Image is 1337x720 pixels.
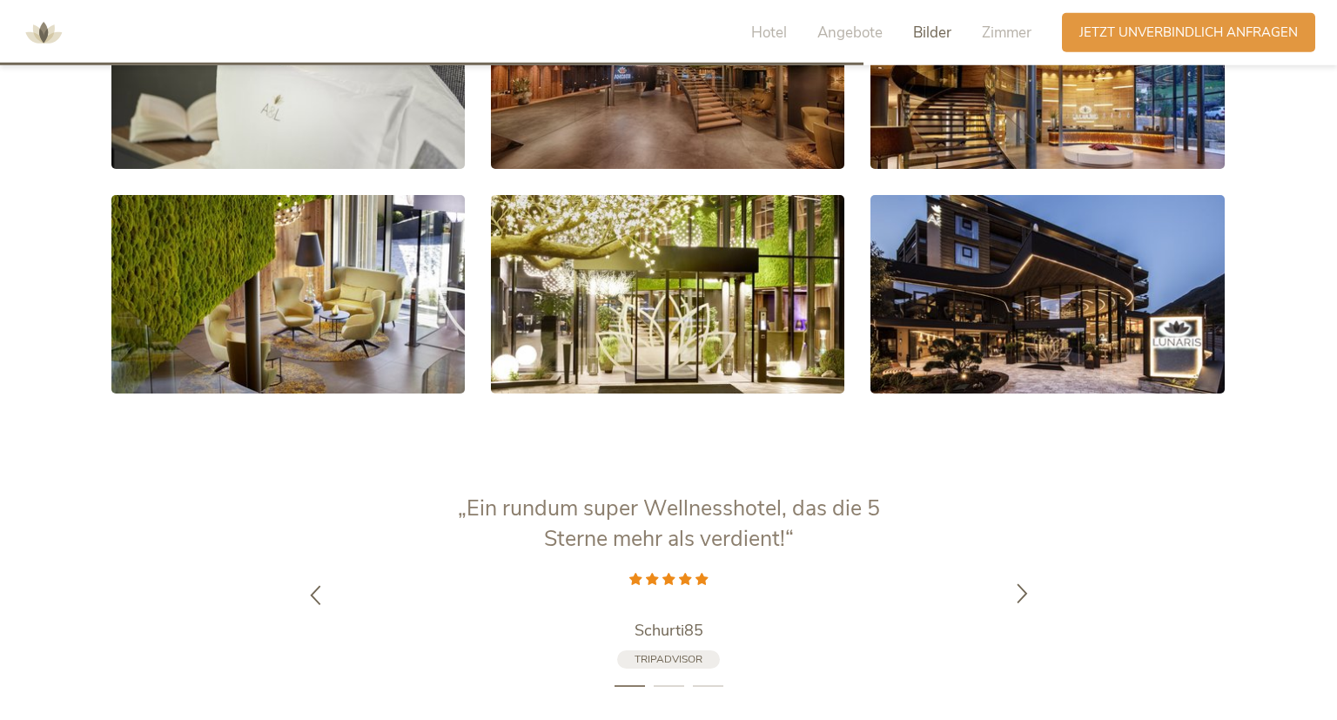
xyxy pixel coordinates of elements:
span: Bilder [913,23,951,43]
span: Zimmer [982,23,1031,43]
a: Tripadvisor [617,650,720,669]
a: AMONTI & LUNARIS Wellnessresort [17,26,70,38]
span: Angebote [817,23,883,43]
span: Tripadvisor [635,652,702,666]
span: „Ein rundum super Wellnesshotel, das die 5 Sterne mehr als verdient!“ [458,494,880,554]
span: Jetzt unverbindlich anfragen [1079,24,1298,42]
span: Hotel [751,23,787,43]
img: AMONTI & LUNARIS Wellnessresort [17,7,70,59]
a: Schurti85 [451,620,886,642]
span: Schurti85 [635,620,703,641]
